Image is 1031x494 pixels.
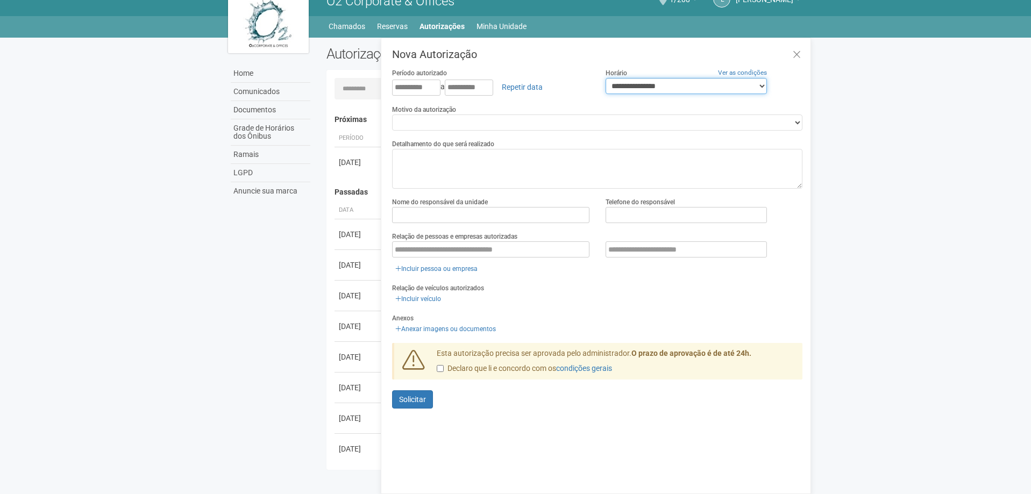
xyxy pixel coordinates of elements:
a: Autorizações [419,19,465,34]
a: Ramais [231,146,310,164]
th: Período [335,130,383,147]
h4: Passadas [335,188,795,196]
div: [DATE] [339,413,379,424]
div: [DATE] [339,229,379,240]
div: [DATE] [339,290,379,301]
a: Repetir data [495,78,550,96]
th: Data [335,202,383,219]
a: Reservas [377,19,408,34]
label: Motivo da autorização [392,105,456,114]
a: Anexar imagens ou documentos [392,323,499,335]
h4: Próximas [335,116,795,124]
a: Minha Unidade [477,19,527,34]
a: LGPD [231,164,310,182]
a: Anuncie sua marca [231,182,310,200]
div: [DATE] [339,157,379,168]
a: Ver as condições [718,69,767,76]
a: Comunicados [231,83,310,101]
a: condições gerais [556,364,612,373]
label: Relação de veículos autorizados [392,283,484,293]
label: Anexos [392,313,414,323]
h2: Autorizações [326,46,557,62]
div: [DATE] [339,260,379,270]
label: Relação de pessoas e empresas autorizadas [392,232,517,241]
a: Home [231,65,310,83]
label: Detalhamento do que será realizado [392,139,494,149]
div: [DATE] [339,352,379,362]
label: Nome do responsável da unidade [392,197,488,207]
div: [DATE] [339,443,379,454]
label: Horário [606,68,627,78]
a: Chamados [329,19,365,34]
div: Esta autorização precisa ser aprovada pelo administrador. [429,348,803,380]
button: Solicitar [392,390,433,409]
label: Período autorizado [392,68,447,78]
div: a [392,78,589,96]
span: Solicitar [399,395,426,404]
a: Grade de Horários dos Ônibus [231,119,310,146]
label: Telefone do responsável [606,197,675,207]
div: [DATE] [339,382,379,393]
strong: O prazo de aprovação é de até 24h. [631,349,751,357]
h3: Nova Autorização [392,49,802,60]
input: Declaro que li e concordo com oscondições gerais [437,365,444,372]
div: [DATE] [339,321,379,332]
a: Incluir pessoa ou empresa [392,263,481,275]
a: Incluir veículo [392,293,444,305]
a: Documentos [231,101,310,119]
label: Declaro que li e concordo com os [437,363,612,374]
